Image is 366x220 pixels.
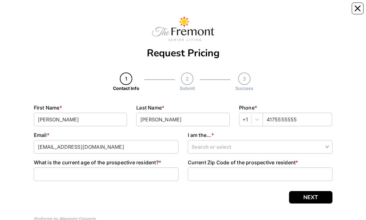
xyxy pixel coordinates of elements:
[136,105,162,111] span: Last Name
[235,85,253,91] div: Success
[34,132,47,138] span: Email
[188,159,296,166] span: Current Zip Code of the prospective resident
[188,132,211,138] span: I am the...
[152,16,214,41] img: 2186a440-8162-4f04-b74f-535c28f4cc1c.png
[113,85,139,91] div: Contact Info
[180,85,195,91] div: Submit
[34,48,332,58] div: Request Pricing
[34,105,60,111] span: First Name
[352,2,364,14] button: Close
[34,159,159,166] span: What is the current age of the prospective resident?
[238,73,251,85] div: 3
[181,73,193,85] div: 2
[289,191,332,204] button: NEXT
[239,105,255,111] span: Phone
[120,73,132,85] div: 1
